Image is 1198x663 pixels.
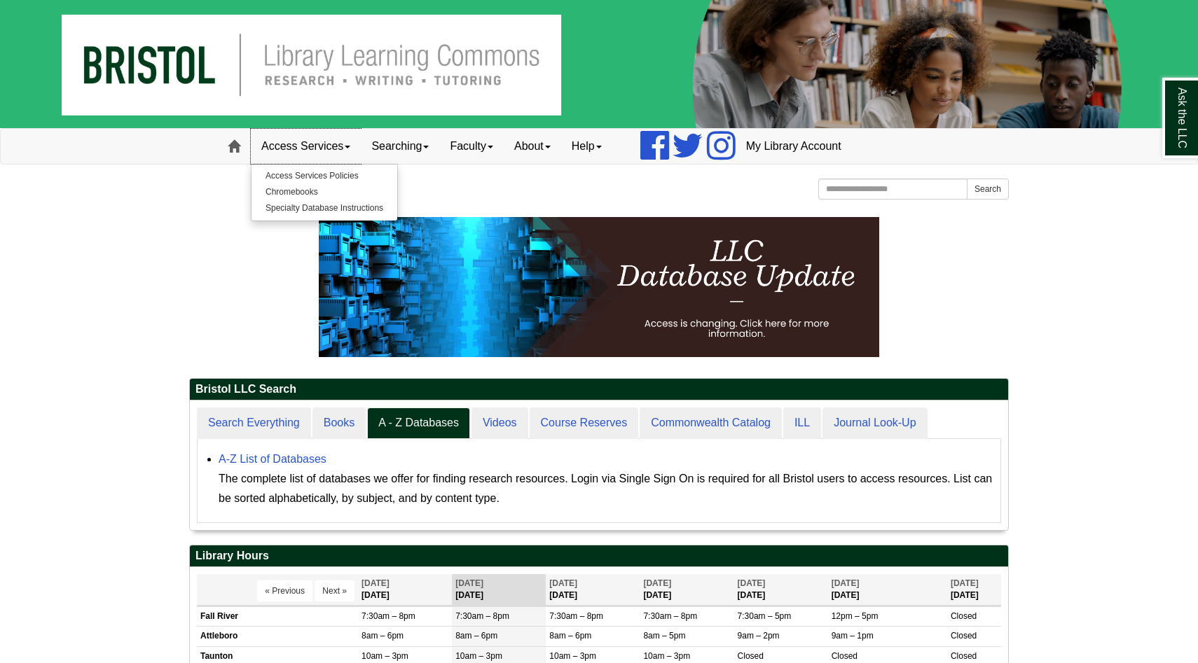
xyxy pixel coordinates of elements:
[367,407,470,439] a: A - Z Databases
[252,184,397,200] a: Chromebooks
[832,651,858,661] span: Closed
[252,200,397,216] a: Specialty Database Instructions
[738,651,764,661] span: Closed
[312,407,366,439] a: Books
[738,631,780,641] span: 9am – 2pm
[219,469,993,508] div: The complete list of databases we offer for finding research resources. Login via Single Sign On ...
[197,407,311,439] a: Search Everything
[734,574,828,606] th: [DATE]
[471,407,528,439] a: Videos
[951,611,977,621] span: Closed
[190,379,1008,400] h2: Bristol LLC Search
[219,453,326,465] a: A-Z List of Databases
[561,129,612,164] a: Help
[738,611,792,621] span: 7:30am – 5pm
[455,611,509,621] span: 7:30am – 8pm
[951,651,977,661] span: Closed
[251,129,361,164] a: Access Services
[951,631,977,641] span: Closed
[643,611,697,621] span: 7:30am – 8pm
[643,631,685,641] span: 8am – 5pm
[828,574,947,606] th: [DATE]
[452,574,546,606] th: [DATE]
[358,574,452,606] th: [DATE]
[504,129,561,164] a: About
[783,407,821,439] a: ILL
[455,631,497,641] span: 8am – 6pm
[643,651,690,661] span: 10am – 3pm
[951,578,979,588] span: [DATE]
[546,574,640,606] th: [DATE]
[832,631,874,641] span: 9am – 1pm
[640,574,734,606] th: [DATE]
[455,651,502,661] span: 10am – 3pm
[822,407,927,439] a: Journal Look-Up
[832,611,879,621] span: 12pm – 5pm
[832,578,860,588] span: [DATE]
[252,168,397,184] a: Access Services Policies
[640,407,782,439] a: Commonwealth Catalog
[362,611,415,621] span: 7:30am – 8pm
[190,545,1008,567] h2: Library Hours
[455,578,483,588] span: [DATE]
[738,578,766,588] span: [DATE]
[736,129,852,164] a: My Library Account
[549,651,596,661] span: 10am – 3pm
[197,627,358,646] td: Attleboro
[197,607,358,627] td: Fall River
[643,578,671,588] span: [DATE]
[315,580,354,601] button: Next »
[549,631,591,641] span: 8am – 6pm
[549,611,603,621] span: 7:30am – 8pm
[362,578,390,588] span: [DATE]
[319,217,879,357] img: HTML tutorial
[530,407,639,439] a: Course Reserves
[947,574,1001,606] th: [DATE]
[362,631,404,641] span: 8am – 6pm
[257,580,312,601] button: « Previous
[362,651,408,661] span: 10am – 3pm
[439,129,504,164] a: Faculty
[549,578,577,588] span: [DATE]
[361,129,439,164] a: Searching
[967,179,1009,200] button: Search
